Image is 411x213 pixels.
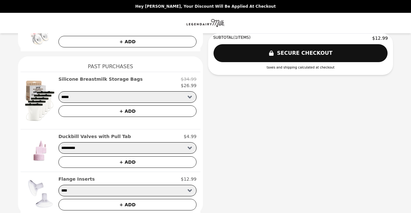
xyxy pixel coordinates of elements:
p: $12.99 [181,176,197,182]
select: Select a product variant [58,185,197,196]
button: + ADD [58,36,197,47]
p: $34.99 [181,76,197,82]
button: + ADD [58,105,197,117]
button: + ADD [58,156,197,168]
h2: Duckbill Valves with Pull Tab [58,133,131,140]
img: Flange Inserts [24,176,55,210]
span: SUBTOTAL [213,35,233,40]
div: taxes and shipping calculated at checkout [213,65,388,70]
button: + ADD [58,199,197,210]
h2: Flange Inserts [58,176,95,182]
select: Select a product variant [58,142,197,154]
p: $26.99 [181,82,197,89]
button: SECURE CHECKOUT [213,44,388,62]
select: Select a product variant [58,91,197,103]
span: ( 1 ITEMS) [233,35,250,40]
img: Duckbill Valves with Pull Tab [24,133,55,168]
img: Silicone Breastmilk Storage Bags [24,76,55,125]
h2: Silicone Breastmilk Storage Bags [58,76,143,82]
p: $4.99 [184,133,197,140]
span: $12.99 [372,35,388,41]
img: Brand Logo [186,17,225,29]
p: Hey [PERSON_NAME], your discount will be applied at checkout [4,4,407,9]
h1: Past Purchases [21,56,200,72]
